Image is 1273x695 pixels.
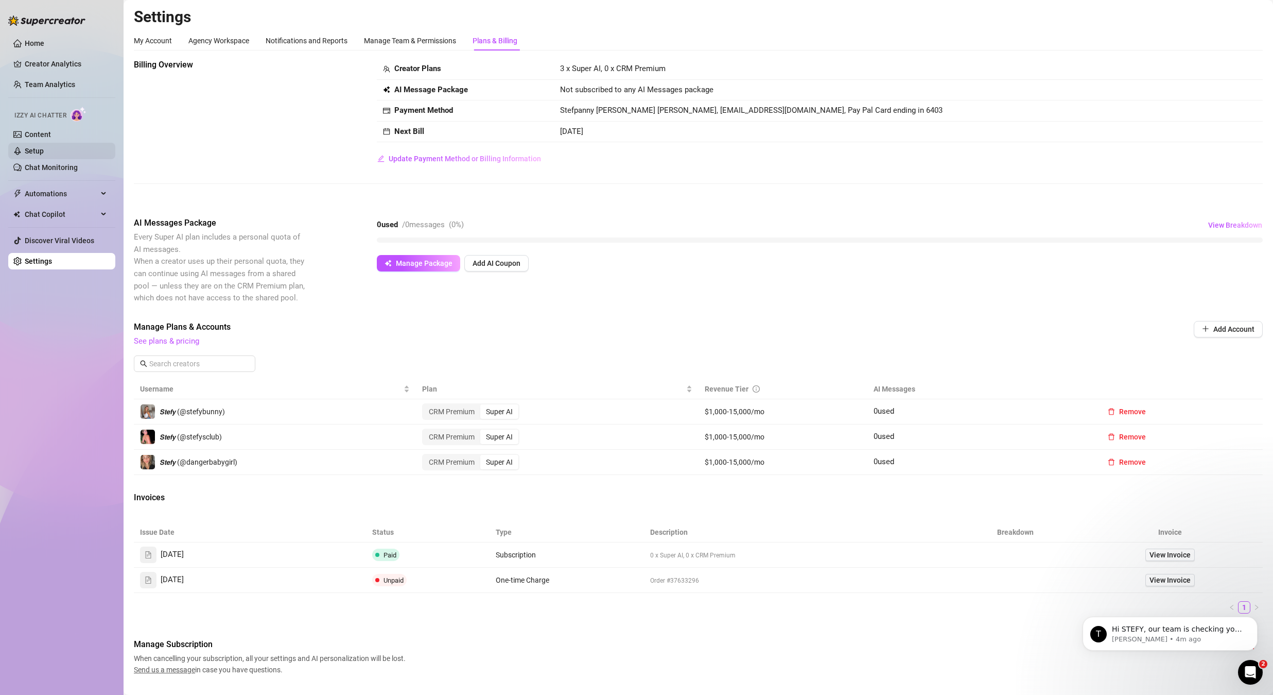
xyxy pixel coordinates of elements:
th: AI Messages [867,379,1093,399]
span: Update Payment Method or Billing Information [389,155,541,163]
iframe: Intercom live chat [1238,660,1263,685]
div: CRM Premium [423,430,480,444]
img: AI Chatter [71,107,86,122]
span: Every Super AI plan includes a personal quota of AI messages. When a creator uses up their person... [134,232,305,302]
th: Username [134,379,416,399]
span: One-time Charge [496,576,549,584]
div: Agency Workspace [188,35,249,46]
span: search [140,360,147,367]
th: Invoice [1077,522,1263,543]
button: Add AI Coupon [464,255,529,272]
span: [DATE] [161,549,184,561]
button: Add Account [1194,321,1263,337]
span: Add Account [1213,325,1254,333]
button: Remove [1100,403,1154,420]
span: View Breakdown [1208,221,1262,229]
div: Manage Team & Permissions [364,35,456,46]
span: 0 used [874,457,894,466]
th: Description [644,522,953,543]
div: segmented control [422,429,519,445]
span: Revenue Tier [705,385,748,393]
span: 0 used [874,432,894,441]
span: 2 [1259,660,1267,668]
th: Type [490,522,644,543]
button: Manage Package [377,255,460,272]
span: AI Messages Package [134,217,307,229]
div: Plans & Billing [473,35,517,46]
td: $1,000-15,000/mo [699,450,868,475]
button: Remove [1100,454,1154,470]
td: $1,000-15,000/mo [699,425,868,450]
span: View Invoice [1149,574,1191,586]
div: CRM Premium [423,455,480,469]
span: file-text [145,551,152,558]
strong: Next Bill [394,127,424,136]
a: Creator Analytics [25,56,107,72]
span: Manage Plans & Accounts [134,321,1124,333]
img: 𝙎𝙩𝙚𝙛𝙮 (@stefybunny) [141,404,155,419]
span: calendar [383,128,390,135]
span: Automations [25,185,98,202]
th: Breakdown [953,522,1077,543]
div: CRM Premium [423,404,480,419]
span: Remove [1119,458,1146,466]
strong: Creator Plans [394,64,441,73]
img: 𝙎𝙩𝙚𝙛𝙮 (@dangerbabygirl) [141,455,155,469]
span: / 0 messages [402,220,445,229]
span: Stefpanny [PERSON_NAME] [PERSON_NAME], [EMAIL_ADDRESS][DOMAIN_NAME], Pay Pal Card ending in 6403 [560,106,943,115]
a: Settings [25,257,52,265]
td: $1,000-15,000/mo [699,399,868,425]
span: Paid [383,551,396,559]
span: 0 used [874,406,894,416]
div: segmented control [422,403,519,420]
span: [DATE] [560,127,583,136]
strong: AI Message Package [394,85,468,94]
span: thunderbolt [13,190,22,198]
span: info-circle [753,385,760,393]
span: When cancelling your subscription, all your settings and AI personalization will be lost. in case... [134,653,409,675]
strong: 0 used [377,220,398,229]
span: Manage Package [396,259,452,267]
div: Super AI [480,455,518,469]
img: 𝙎𝙩𝙚𝙛𝙮 (@stefysclub) [141,430,155,444]
input: Search creators [149,358,241,369]
span: 𝙎𝙩𝙚𝙛𝙮 (@dangerbabygirl) [160,458,237,466]
button: Update Payment Method or Billing Information [377,150,542,167]
th: Issue Date [134,522,366,543]
span: Send us a message [134,666,195,674]
div: segmented control [422,454,519,470]
h2: Settings [134,7,1263,27]
a: Setup [25,147,44,155]
span: Not subscribed to any AI Messages package [560,84,713,96]
img: logo-BBDzfeDw.svg [8,15,85,26]
a: View Invoice [1145,574,1195,586]
div: Super AI [480,404,518,419]
span: credit-card [383,107,390,114]
span: plus [1202,325,1209,332]
span: ( 0 %) [449,220,464,229]
span: Billing Overview [134,59,307,71]
span: team [383,65,390,73]
a: Home [25,39,44,47]
span: 3 x Super AI, 0 x CRM Premium [560,64,666,73]
div: My Account [134,35,172,46]
td: 0 x Super AI, 0 x CRM Premium [644,543,953,568]
span: 𝙎𝙩𝙚𝙛𝙮 (@stefybunny) [160,408,225,416]
span: edit [377,155,385,162]
button: View Breakdown [1208,217,1263,233]
span: Invoices [134,491,307,504]
a: See plans & pricing [134,336,199,346]
a: Discover Viral Videos [25,236,94,245]
a: Team Analytics [25,80,75,89]
img: Chat Copilot [13,211,20,218]
span: Subscription [496,551,536,559]
span: Unpaid [383,577,404,584]
a: Chat Monitoring [25,163,78,172]
span: Manage Subscription [134,638,409,651]
span: Username [140,383,402,395]
strong: Payment Method [394,106,453,115]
